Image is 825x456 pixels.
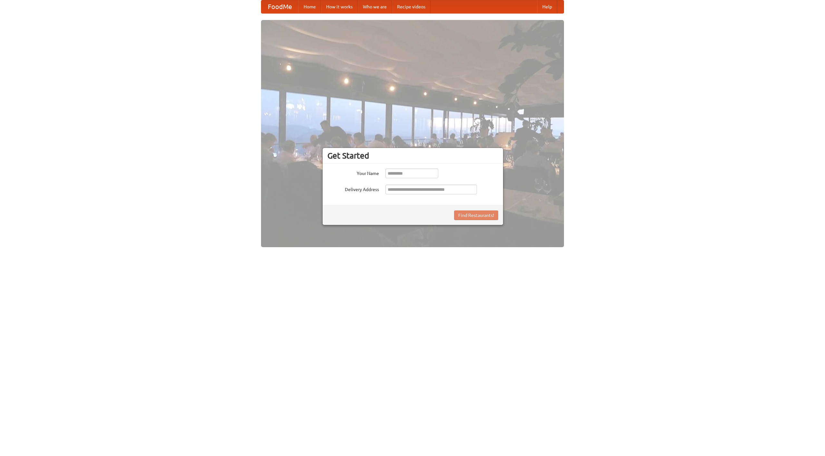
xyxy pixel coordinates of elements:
button: Find Restaurants! [454,210,498,220]
a: Who we are [358,0,392,13]
a: Help [537,0,557,13]
a: Recipe videos [392,0,431,13]
label: Your Name [327,169,379,177]
a: Home [298,0,321,13]
a: How it works [321,0,358,13]
label: Delivery Address [327,185,379,193]
h3: Get Started [327,151,498,160]
a: FoodMe [261,0,298,13]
